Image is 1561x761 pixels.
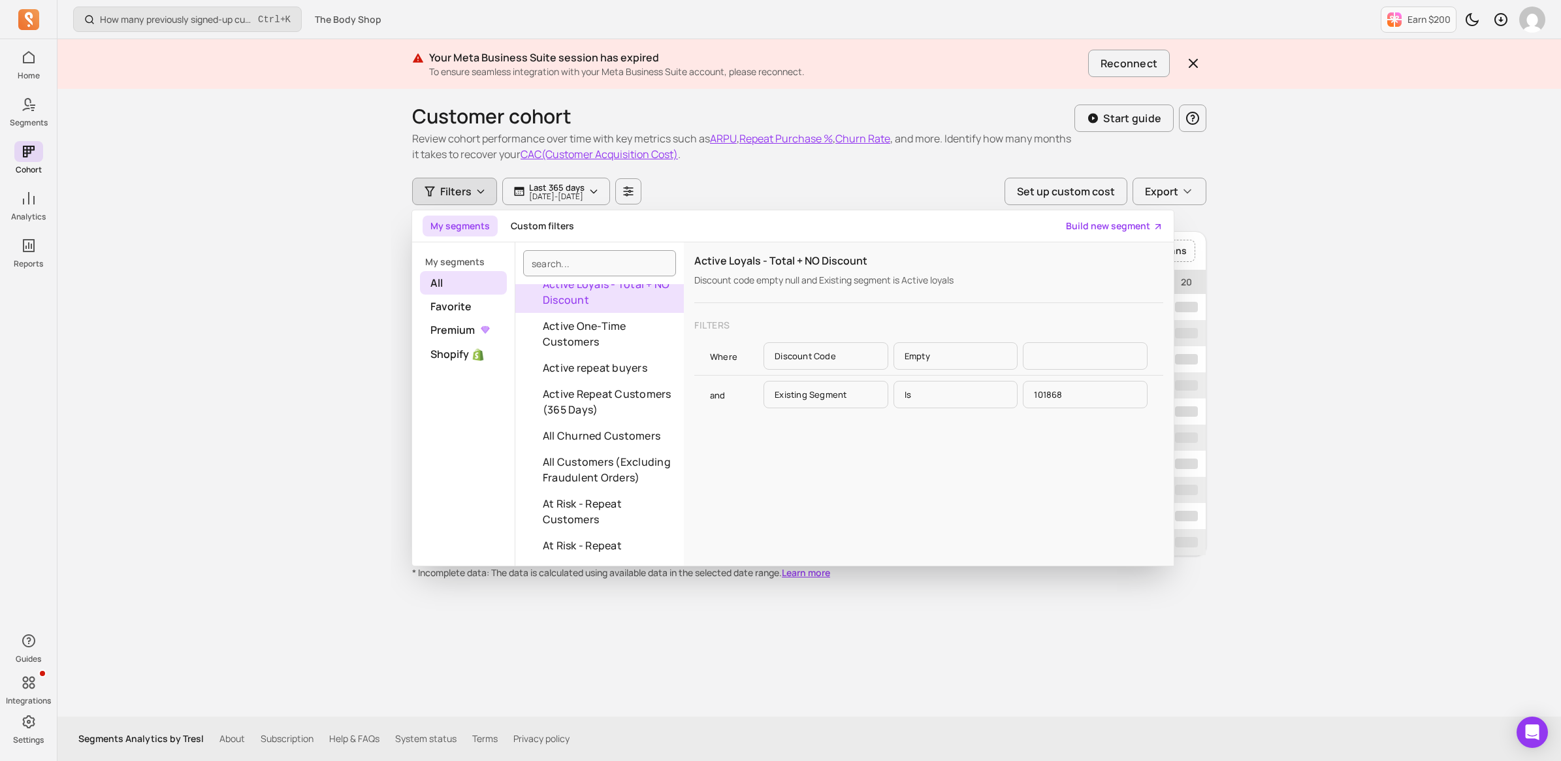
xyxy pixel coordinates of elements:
h1: Customer cohort [412,105,1074,128]
p: Last 365 days [529,182,585,193]
button: My segments [423,216,498,236]
p: Segments Analytics by Tresl [78,732,204,745]
img: Shopify [472,348,485,361]
p: Settings [13,735,44,745]
button: Start guide [1074,105,1174,132]
span: ‌ [1175,406,1198,417]
p: 20 [1167,270,1206,294]
button: Reconnect [1088,50,1170,77]
a: About [219,732,245,745]
a: Help & FAQs [329,732,379,745]
button: ARPU [710,131,737,146]
button: Churn Rate [835,131,890,146]
p: Active Loyals - Total + NO Discount [694,253,1163,268]
button: The Body Shop [307,8,389,31]
p: Where [710,350,737,363]
button: Custom filters [503,216,582,236]
p: Integrations [6,696,51,706]
span: ‌ [1175,380,1198,391]
img: avatar [1519,7,1545,33]
span: Export [1145,184,1178,199]
button: Active repeat buyers [515,355,684,381]
p: Cohort [16,165,42,175]
span: ‌ [1175,302,1198,312]
p: Review cohort performance over time with key metrics such as , , , and more. Identify how many mo... [412,131,1074,162]
a: System status [395,732,457,745]
button: All Customers (Excluding Fraudulent Orders) [515,449,684,491]
button: Set up custom cost [1005,178,1127,205]
p: [DATE] - [DATE] [529,193,585,201]
p: Segments [10,118,48,128]
span: + [258,12,291,26]
button: Learn more [782,566,830,579]
p: Earn $200 [1408,13,1451,26]
button: Active Repeat Customers (365 Days) [515,381,684,423]
p: Discount code empty null and Existing segment is Active loyals [694,274,1163,287]
button: At Risk - Repeat Customers (365 Days) [515,532,684,574]
p: Guides [16,654,41,664]
span: ‌ [1175,328,1198,338]
button: All Churned Customers [515,423,684,449]
span: ‌ [1175,511,1198,521]
kbd: K [285,14,291,25]
span: ‌ [1175,459,1198,469]
p: Existing segment [764,381,888,408]
span: Premium [420,318,507,342]
p: Filters [694,319,1163,332]
button: Filters [412,178,497,205]
p: and [710,389,737,402]
button: Last 365 days[DATE]-[DATE] [502,178,610,205]
input: search [523,250,676,276]
button: Toggle dark mode [1459,7,1485,33]
p: Home [18,71,40,81]
p: How many previously signed-up customers placed their first order this period? [100,13,253,26]
span: The Body Shop [315,13,381,26]
p: Your Meta Business Suite session has expired [429,50,1083,65]
span: ‌ [1175,432,1198,443]
span: Shopify [420,342,507,366]
button: How many previously signed-up customers placed their first order this period?Ctrl+K [73,7,302,32]
span: Favorite [420,295,507,318]
a: Subscription [261,732,314,745]
button: At Risk - Repeat Customers [515,491,684,532]
p: is [893,381,1018,408]
button: Repeat Purchase % [739,131,833,146]
span: All [420,271,507,295]
kbd: Ctrl [258,13,280,26]
button: Guides [14,628,43,667]
button: Active Loyals - Total + NO Discount [515,271,684,313]
span: Filters [440,184,472,199]
p: Discount code [764,342,888,370]
button: Active One-Time Customers [515,313,684,355]
span: ‌ [1175,485,1198,495]
button: Earn $200 [1381,7,1456,33]
span: ‌ [1175,537,1198,547]
div: Open Intercom Messenger [1517,717,1548,748]
p: To ensure seamless integration with your Meta Business Suite account, please reconnect. [429,65,1083,78]
p: Analytics [11,212,46,222]
p: empty [893,342,1018,370]
p: * Incomplete data: The data is calculated using available data in the selected date range. [412,566,1206,579]
a: Terms [472,732,498,745]
p: Start guide [1103,110,1161,126]
button: CAC(Customer Acquisition Cost) [521,146,678,162]
p: My segments [420,255,507,268]
span: ‌ [1175,354,1198,364]
p: Reports [14,259,43,269]
a: Build new segment [1066,219,1163,233]
button: Export [1133,178,1206,205]
a: Privacy policy [513,732,570,745]
p: 101868 [1023,381,1148,408]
